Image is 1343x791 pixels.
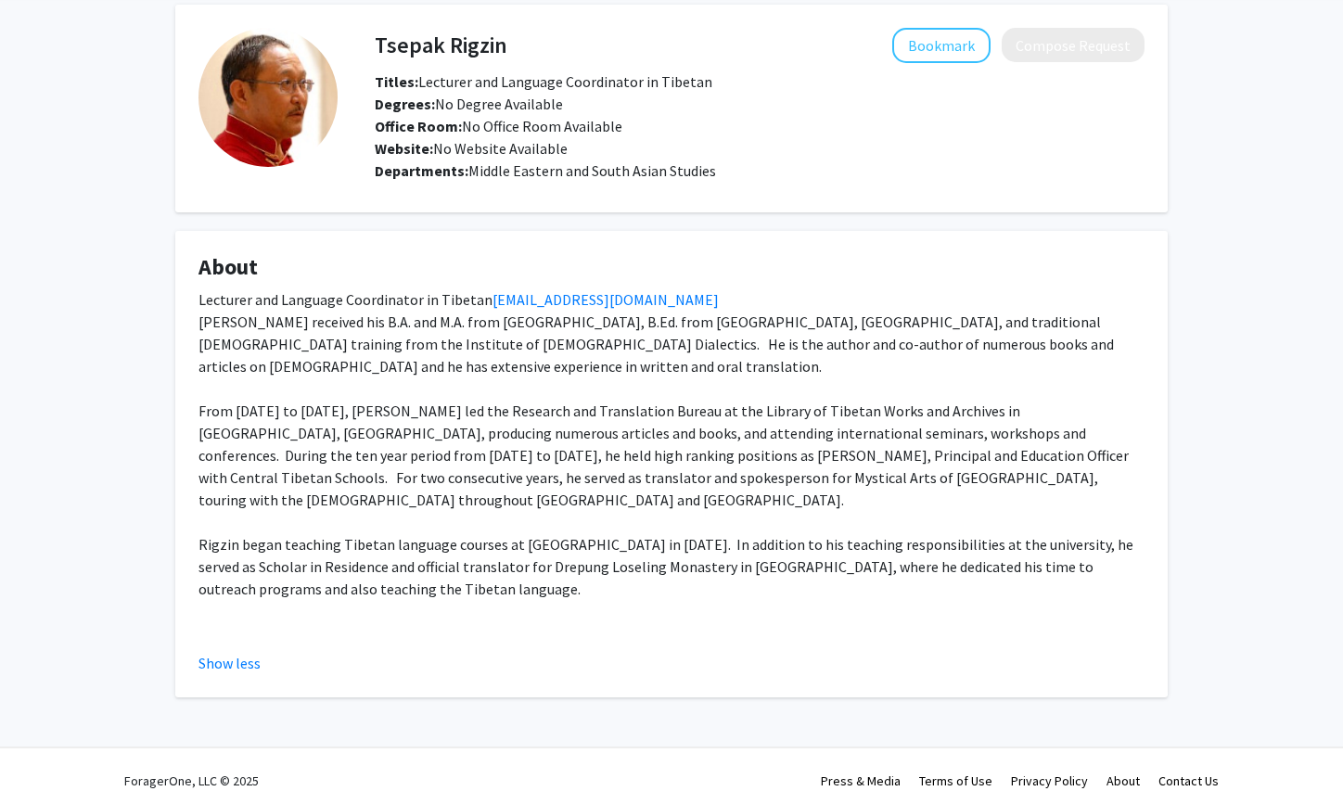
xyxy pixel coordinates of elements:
b: Office Room: [375,117,462,135]
button: Compose Request to Tsepak Rigzin [1002,28,1145,62]
a: Privacy Policy [1011,772,1088,789]
button: Add Tsepak Rigzin to Bookmarks [892,28,991,63]
span: No Degree Available [375,95,563,113]
button: Show less [198,652,261,674]
a: Press & Media [821,772,901,789]
div: Lecturer and Language Coordinator in Tibetan [PERSON_NAME] received his B.A. and M.A. from [GEOGR... [198,288,1145,644]
span: No Website Available [375,139,568,158]
a: About [1106,772,1140,789]
b: Degrees: [375,95,435,113]
iframe: Chat [14,708,79,777]
span: Lecturer and Language Coordinator in Tibetan [375,72,712,91]
a: Contact Us [1158,772,1219,789]
b: Titles: [375,72,418,91]
h4: About [198,254,1145,281]
a: [EMAIL_ADDRESS][DOMAIN_NAME] [492,290,719,309]
b: Website: [375,139,433,158]
h4: Tsepak Rigzin [375,28,507,62]
span: Middle Eastern and South Asian Studies [468,161,716,180]
img: Profile Picture [198,28,338,167]
span: No Office Room Available [375,117,622,135]
b: Departments: [375,161,468,180]
a: Terms of Use [919,772,992,789]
